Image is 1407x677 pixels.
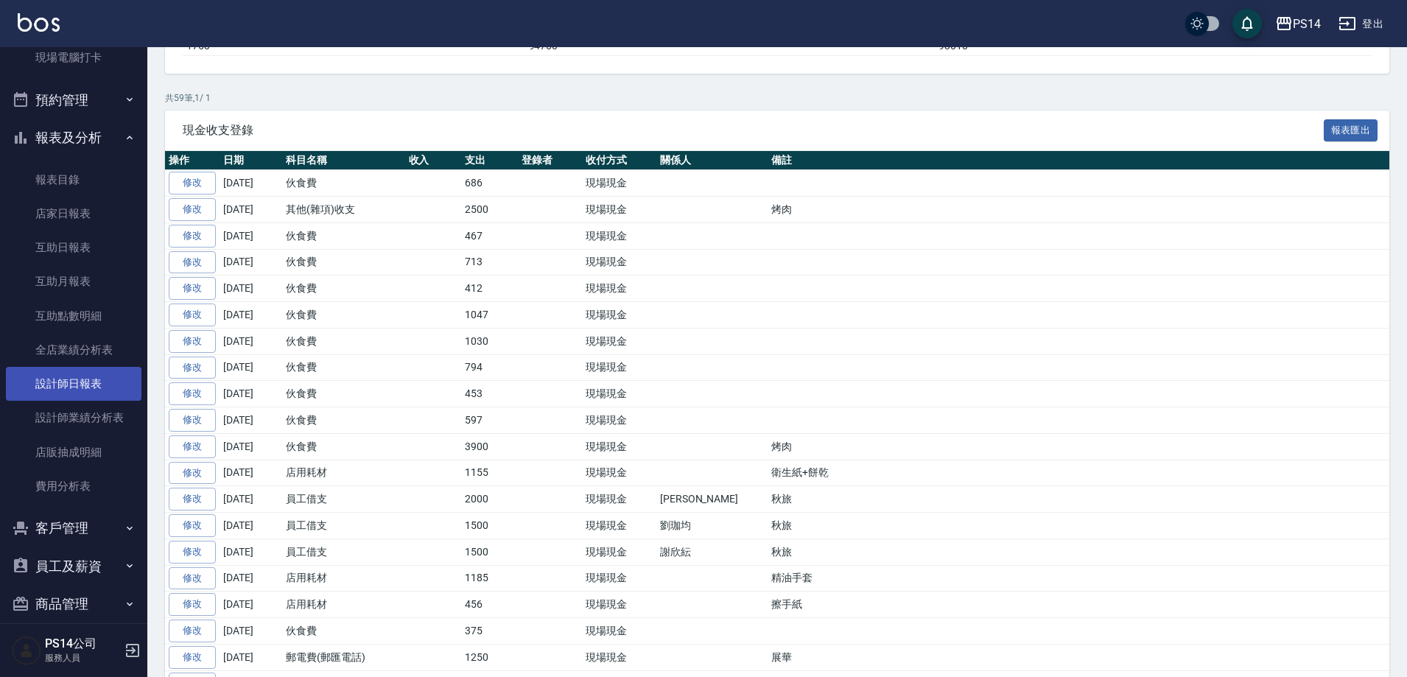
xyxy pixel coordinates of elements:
td: [DATE] [220,460,282,486]
span: 現金收支登錄 [183,123,1324,138]
th: 登錄者 [518,151,582,170]
td: 現場現金 [582,276,656,302]
a: 互助點數明細 [6,299,141,333]
th: 收入 [405,151,462,170]
td: [DATE] [220,276,282,302]
td: 1500 [461,539,518,565]
td: 現場現金 [582,249,656,276]
a: 修改 [169,382,216,405]
img: Logo [18,13,60,32]
td: 456 [461,592,518,618]
td: [DATE] [220,381,282,407]
a: 修改 [169,357,216,379]
td: [DATE] [220,618,282,645]
button: 預約管理 [6,81,141,119]
td: 伙食費 [282,328,405,354]
td: 現場現金 [582,170,656,197]
button: 登出 [1333,10,1389,38]
th: 日期 [220,151,282,170]
td: 686 [461,170,518,197]
td: 現場現金 [582,354,656,381]
td: 3900 [461,433,518,460]
td: [DATE] [220,354,282,381]
td: 375 [461,618,518,645]
td: 現場現金 [582,565,656,592]
td: 店用耗材 [282,460,405,486]
button: 客戶管理 [6,509,141,547]
a: 修改 [169,225,216,248]
a: 報表目錄 [6,163,141,197]
a: 修改 [169,567,216,590]
td: 1500 [461,513,518,539]
a: 修改 [169,277,216,300]
td: 員工借支 [282,513,405,539]
a: 店家日報表 [6,197,141,231]
a: 修改 [169,514,216,537]
td: 伙食費 [282,170,405,197]
td: 1185 [461,565,518,592]
td: [DATE] [220,302,282,329]
td: [DATE] [220,328,282,354]
a: 設計師業績分析表 [6,401,141,435]
td: 秋旅 [768,513,1389,539]
button: 員工及薪資 [6,547,141,586]
td: [DATE] [220,407,282,434]
th: 操作 [165,151,220,170]
a: 費用分析表 [6,469,141,503]
a: 修改 [169,409,216,432]
td: 412 [461,276,518,302]
button: 商品管理 [6,585,141,623]
td: 1030 [461,328,518,354]
td: 擦手紙 [768,592,1389,618]
td: 伙食費 [282,302,405,329]
td: 衛生紙+餅乾 [768,460,1389,486]
td: 713 [461,249,518,276]
td: 烤肉 [768,433,1389,460]
div: PS14 [1293,15,1321,33]
p: 共 59 筆, 1 / 1 [165,91,1389,105]
a: 設計師日報表 [6,367,141,401]
a: 修改 [169,198,216,221]
a: 修改 [169,488,216,511]
td: 現場現金 [582,460,656,486]
a: 修改 [169,330,216,353]
td: 謝欣紜 [656,539,768,565]
button: 報表匯出 [1324,119,1378,142]
a: 互助日報表 [6,231,141,264]
a: 修改 [169,435,216,458]
td: 1250 [461,644,518,670]
td: 店用耗材 [282,592,405,618]
a: 修改 [169,462,216,485]
td: 現場現金 [582,407,656,434]
td: 453 [461,381,518,407]
a: 修改 [169,541,216,564]
td: 現場現金 [582,539,656,565]
td: [DATE] [220,222,282,249]
td: 467 [461,222,518,249]
a: 互助月報表 [6,264,141,298]
td: 伙食費 [282,381,405,407]
a: 現場電腦打卡 [6,41,141,74]
td: 劉珈均 [656,513,768,539]
td: 794 [461,354,518,381]
td: 1155 [461,460,518,486]
td: 現場現金 [582,486,656,513]
td: 伙食費 [282,354,405,381]
td: [DATE] [220,170,282,197]
th: 收付方式 [582,151,656,170]
a: 修改 [169,593,216,616]
td: 伙食費 [282,618,405,645]
img: Person [12,636,41,665]
td: 現場現金 [582,513,656,539]
td: 烤肉 [768,197,1389,223]
td: 伙食費 [282,407,405,434]
td: 秋旅 [768,539,1389,565]
td: 伙食費 [282,276,405,302]
td: [DATE] [220,433,282,460]
a: 修改 [169,620,216,642]
td: 現場現金 [582,197,656,223]
td: 現場現金 [582,222,656,249]
a: 全店業績分析表 [6,333,141,367]
a: 修改 [169,172,216,194]
td: [DATE] [220,539,282,565]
